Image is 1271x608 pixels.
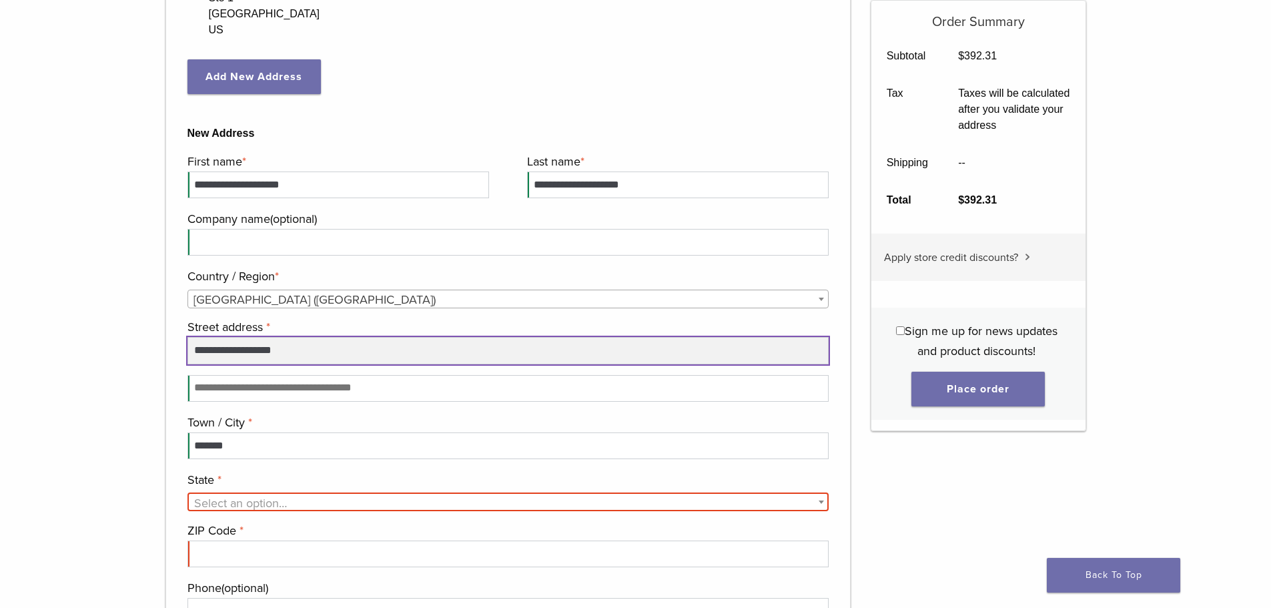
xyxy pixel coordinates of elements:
label: First name [187,151,486,172]
span: -- [958,157,965,168]
h5: Order Summary [871,1,1086,30]
span: $ [958,50,964,61]
b: New Address [187,125,829,141]
span: (optional) [270,212,317,226]
label: Town / City [187,412,826,432]
a: Add New Address [187,59,321,94]
a: Back To Top [1047,558,1180,593]
th: Tax [871,75,943,144]
label: Last name [527,151,825,172]
span: United States (US) [188,290,829,309]
label: State [187,470,826,490]
button: Place order [911,372,1045,406]
input: Sign me up for news updates and product discounts! [896,326,905,335]
bdi: 392.31 [958,194,997,206]
span: Select an option… [194,496,287,511]
label: Phone [187,578,826,598]
label: ZIP Code [187,521,826,541]
label: Street address [187,317,826,337]
span: Sign me up for news updates and product discounts! [905,324,1057,358]
th: Shipping [871,144,943,182]
span: Country / Region [187,290,829,308]
bdi: 392.31 [958,50,997,61]
th: Subtotal [871,37,943,75]
img: caret.svg [1025,254,1030,260]
span: Apply store credit discounts? [884,251,1018,264]
span: $ [958,194,964,206]
th: Total [871,182,943,219]
label: Company name [187,209,826,229]
td: Taxes will be calculated after you validate your address [943,75,1086,144]
label: Country / Region [187,266,826,286]
span: (optional) [222,581,268,595]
